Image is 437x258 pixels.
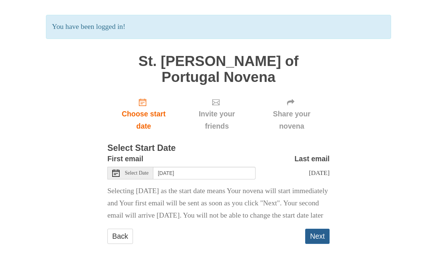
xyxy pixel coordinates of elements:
[180,92,254,136] div: Click "Next" to confirm your start date first.
[107,229,133,244] a: Back
[153,167,256,179] input: Use the arrow keys to pick a date
[107,92,180,136] a: Choose start date
[187,108,246,132] span: Invite your friends
[107,185,330,222] p: Selecting [DATE] as the start date means Your novena will start immediately and Your first email ...
[305,229,330,244] button: Next
[125,171,149,176] span: Select Date
[115,108,173,132] span: Choose start date
[107,153,143,165] label: First email
[309,169,330,176] span: [DATE]
[107,53,330,85] h1: St. [PERSON_NAME] of Portugal Novena
[46,15,391,39] p: You have been logged in!
[261,108,322,132] span: Share your novena
[254,92,330,136] div: Click "Next" to confirm your start date first.
[107,143,330,153] h3: Select Start Date
[294,153,330,165] label: Last email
